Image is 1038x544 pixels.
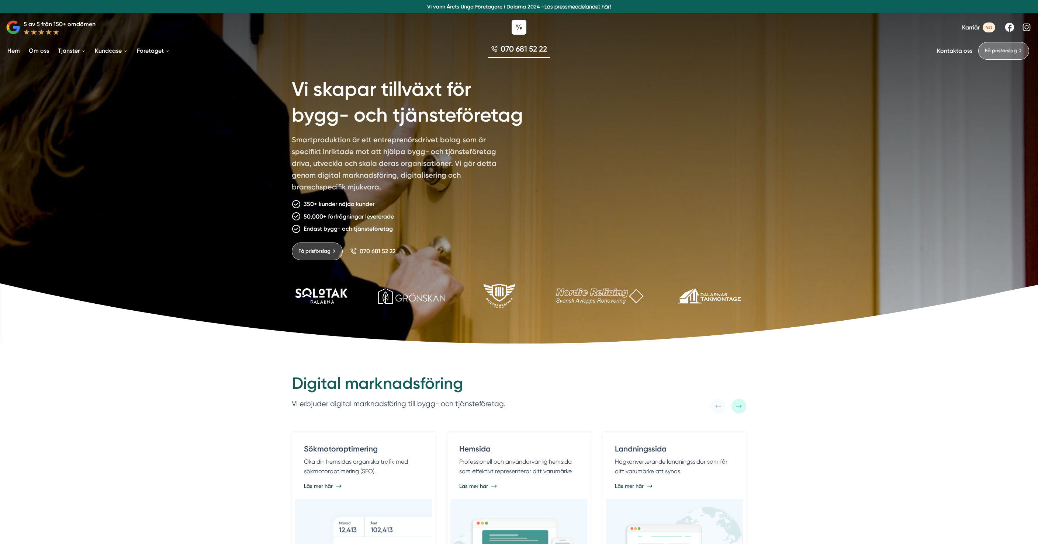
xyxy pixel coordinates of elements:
[304,199,374,209] p: 350+ kunder nöjda kunder
[135,41,172,60] a: Företaget
[304,212,394,221] p: 50,000+ förfrågningar levererade
[937,47,972,54] a: Kontakta oss
[978,42,1029,60] a: Få prisförslag
[501,43,547,54] span: 070 681 52 22
[292,134,504,196] p: Smartproduktion är ett entreprenörsdrivet bolag som är specifikt inriktade mot att hjälpa bygg- o...
[459,482,488,490] span: Läs mer här
[56,41,87,60] a: Tjänster
[615,482,644,490] span: Läs mer här
[615,443,734,457] h4: Landningssida
[292,243,343,260] a: Få prisförslag
[298,247,331,255] span: Få prisförslag
[459,457,578,476] p: Professionell och användarvänlig hemsida som effektivt representerar ditt varumärke.
[304,443,423,457] h4: Sökmotoroptimering
[615,457,734,476] p: Högkonverterande landningssidor som får ditt varumärke att synas.
[985,47,1017,55] span: Få prisförslag
[6,41,21,60] a: Hem
[350,248,395,255] a: 070 681 52 22
[292,68,550,134] h1: Vi skapar tillväxt för bygg- och tjänsteföretag
[544,4,611,10] a: Läs pressmeddelandet här!
[3,3,1035,10] p: Vi vann Årets Unga Företagare i Dalarna 2024 –
[24,20,96,29] p: 5 av 5 från 150+ omdömen
[459,443,578,457] h4: Hemsida
[304,482,333,490] span: Läs mer här
[488,43,550,58] a: 070 681 52 22
[360,248,395,255] span: 070 681 52 22
[304,224,393,233] p: Endast bygg- och tjänsteföretag
[292,398,506,410] p: Vi erbjuder digital marknadsföring till bygg- och tjänsteföretag.
[27,41,51,60] a: Om oss
[962,24,980,31] span: Karriär
[304,457,423,476] p: Öka din hemsidas organiska trafik med sökmotoroptimering (SEO).
[983,22,995,32] span: 4st
[93,41,129,60] a: Kundcase
[292,373,506,398] h2: Digital marknadsföring
[962,22,995,32] a: Karriär 4st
